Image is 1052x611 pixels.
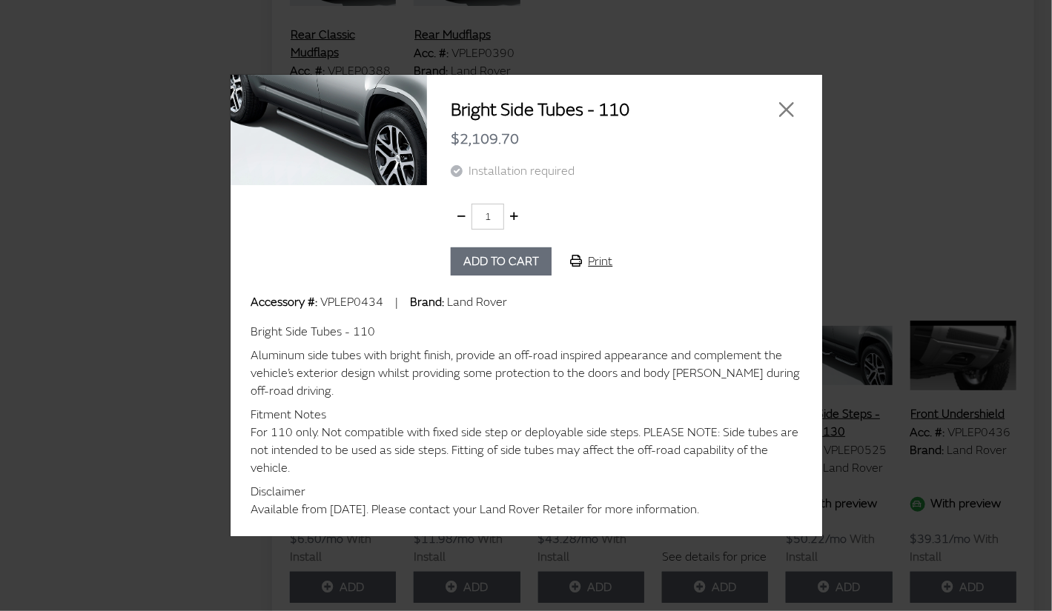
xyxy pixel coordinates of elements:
[251,293,318,311] label: Accessory #:
[448,295,508,310] span: Land Rover
[451,247,552,276] button: Add to cart
[251,347,801,400] div: Aluminum side tubes with bright finish, provide an off-road inspired appearance and complement th...
[775,99,798,121] button: Close
[451,122,798,156] div: $2,109.70
[558,247,625,276] button: Print
[396,295,399,310] span: |
[251,424,801,477] div: For 110 only. Not compatible with fixed side step or deployable side steps. PLEASE NOTE: Side tub...
[411,293,445,311] label: Brand:
[251,406,327,424] label: Fitment Notes
[451,99,737,122] h2: Bright Side Tubes - 110
[251,483,306,501] label: Disclaimer
[251,501,801,518] div: Available from [DATE]. Please contact your Land Rover Retailer for more information.
[231,74,428,185] img: Image for Bright Side Tubes - 110
[251,323,801,341] div: Bright Side Tubes - 110
[321,295,384,310] span: VPLEP0434
[469,164,575,178] span: Installation required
